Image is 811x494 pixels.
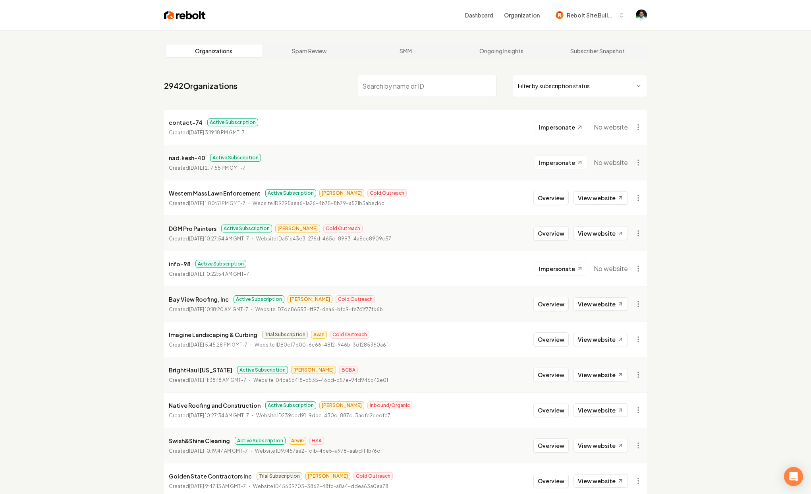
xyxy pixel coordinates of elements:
[539,123,575,131] span: Impersonate
[275,225,320,232] span: [PERSON_NAME]
[207,118,258,126] span: Active Subscription
[357,75,497,97] input: Search by name or ID
[535,155,587,170] button: Impersonate
[353,472,393,480] span: Cold Outreach
[330,331,369,339] span: Cold Outreach
[309,437,324,445] span: HSA
[169,129,245,137] p: Created
[533,226,569,240] button: Overview
[255,306,383,314] p: Website ID 7dc86553-ff97-4ea6-bfc9-fe741f77fb6b
[189,377,246,383] time: [DATE] 11:38:18 AM GMT-7
[169,482,246,490] p: Created
[235,437,286,445] span: Active Subscription
[256,235,391,243] p: Website ID a51b43e3-276d-465d-8993-4a8ec8909c57
[636,10,647,21] button: Open user button
[323,225,363,232] span: Cold Outreach
[189,165,245,171] time: [DATE] 2:17:55 PM GMT-7
[454,45,550,57] a: Ongoing Insights
[189,413,249,418] time: [DATE] 10:27:34 AM GMT-7
[594,264,628,273] span: No website
[169,164,245,172] p: Created
[533,332,569,347] button: Overview
[556,11,564,19] img: Rebolt Site Builder
[594,158,628,167] span: No website
[169,376,246,384] p: Created
[253,482,388,490] p: Website ID 45639703-3862-48fc-a8a4-ddea63a0ea78
[465,11,493,19] a: Dashboard
[255,341,388,349] p: Website ID 80df7b00-6c66-4812-946b-3d1285360a6f
[533,297,569,311] button: Overview
[169,401,261,410] p: Native Roofing and Construction
[189,271,249,277] time: [DATE] 10:22:54 AM GMT-7
[169,270,249,278] p: Created
[535,120,587,134] button: Impersonate
[169,436,230,446] p: Swish&Shine Cleaning
[784,467,803,486] div: Open Intercom Messenger
[311,331,327,339] span: Avan
[265,401,316,409] span: Active Subscription
[195,260,246,268] span: Active Subscription
[573,368,628,382] a: View website
[533,403,569,417] button: Overview
[237,366,288,374] span: Active Subscription
[539,265,575,273] span: Impersonate
[253,200,384,207] p: Website ID 9295aea6-1a26-4b75-8b79-a521b3abed6c
[367,401,412,409] span: Inbound/Organic
[367,189,407,197] span: Cold Outreach
[189,236,249,242] time: [DATE] 10:27:54 AM GMT-7
[255,447,380,455] p: Website ID 97457ae2-fc1b-4be5-a978-aabd1111b76d
[594,122,628,132] span: No website
[169,412,249,420] p: Created
[533,474,569,488] button: Overview
[533,438,569,453] button: Overview
[169,365,232,375] p: BrightHaul [US_STATE]
[262,45,358,57] a: Spam Review
[253,376,388,384] p: Website ID 4ca5c418-c535-46cd-b57e-94d946c42e01
[210,154,261,162] span: Active Subscription
[169,330,257,339] p: Imagine Landscaping & Curbing
[288,295,332,303] span: [PERSON_NAME]
[169,235,249,243] p: Created
[169,471,252,481] p: Golden State Contractors Inc
[289,437,306,445] span: Arwin
[499,8,545,22] button: Organization
[573,191,628,205] a: View website
[189,483,246,489] time: [DATE] 9:47:13 AM GMT-7
[189,130,245,136] time: [DATE] 3:19:18 PM GMT-7
[169,306,248,314] p: Created
[535,262,587,276] button: Impersonate
[169,259,191,269] p: info-98
[166,45,262,57] a: Organizations
[189,306,248,312] time: [DATE] 10:18:20 AM GMT-7
[573,227,628,240] a: View website
[257,472,302,480] span: Trial Subscription
[164,10,206,21] img: Rebolt Logo
[169,341,247,349] p: Created
[169,224,216,233] p: DGM Pro Painters
[164,80,238,91] a: 2942Organizations
[169,188,261,198] p: Western Mass Lawn Enforcement
[256,412,390,420] p: Website ID 239ccd91-9dbe-430d-887d-3adfe2eedfe7
[539,159,575,167] span: Impersonate
[319,189,364,197] span: [PERSON_NAME]
[573,403,628,417] a: View website
[336,295,375,303] span: Cold Outreach
[265,189,316,197] span: Active Subscription
[573,439,628,452] a: View website
[305,472,350,480] span: [PERSON_NAME]
[221,225,272,232] span: Active Subscription
[262,331,308,339] span: Trial Subscription
[573,474,628,488] a: View website
[319,401,364,409] span: [PERSON_NAME]
[357,45,454,57] a: SMM
[573,297,628,311] a: View website
[549,45,645,57] a: Subscriber Snapshot
[189,200,245,206] time: [DATE] 1:00:51 PM GMT-7
[339,366,358,374] span: BCBA
[169,118,203,127] p: contact-74
[291,366,336,374] span: [PERSON_NAME]
[567,11,615,19] span: Rebolt Site Builder
[169,294,229,304] p: Bay View Roofing, Inc
[234,295,284,303] span: Active Subscription
[189,448,248,454] time: [DATE] 10:19:47 AM GMT-7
